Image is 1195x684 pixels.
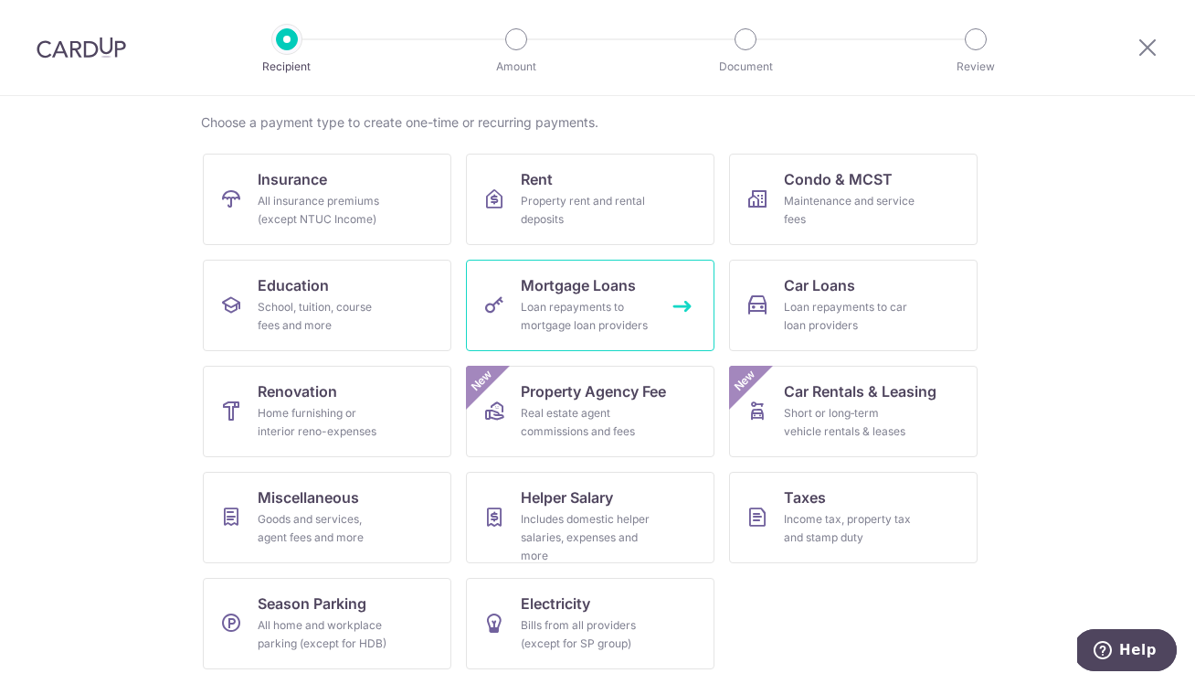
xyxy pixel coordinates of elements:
div: Maintenance and service fees [784,192,915,229]
div: Bills from all providers (except for SP group) [521,616,652,653]
span: New [730,366,760,396]
span: Car Loans [784,274,855,296]
a: Car Rentals & LeasingShort or long‑term vehicle rentals & leasesNew [729,366,978,457]
span: Help [42,13,79,29]
img: CardUp [37,37,126,59]
a: Car LoansLoan repayments to car loan providers [729,260,978,351]
div: Loan repayments to mortgage loan providers [521,298,652,335]
span: Renovation [258,380,337,402]
div: Short or long‑term vehicle rentals & leases [784,404,915,441]
span: Mortgage Loans [521,274,636,296]
span: Education [258,274,329,296]
span: Condo & MCST [784,168,893,190]
div: Income tax, property tax and stamp duty [784,510,915,547]
div: All home and workplace parking (except for HDB) [258,616,389,653]
a: RenovationHome furnishing or interior reno-expenses [203,366,451,457]
span: Miscellaneous [258,486,359,508]
a: ElectricityBills from all providers (except for SP group) [466,578,714,669]
span: New [467,366,497,396]
div: Loan repayments to car loan providers [784,298,915,335]
span: Helper Salary [521,486,613,508]
a: Property Agency FeeReal estate agent commissions and feesNew [466,366,714,457]
div: Includes domestic helper salaries, expenses and more [521,510,652,565]
iframe: Opens a widget where you can find more information [1077,629,1177,675]
span: Electricity [521,593,590,615]
a: Season ParkingAll home and workplace parking (except for HDB) [203,578,451,669]
p: Amount [449,58,584,76]
div: All insurance premiums (except NTUC Income) [258,192,389,229]
span: Car Rentals & Leasing [784,380,936,402]
div: Goods and services, agent fees and more [258,510,389,547]
a: TaxesIncome tax, property tax and stamp duty [729,472,978,563]
div: School, tuition, course fees and more [258,298,389,335]
span: Property Agency Fee [521,380,666,402]
div: Choose a payment type to create one-time or recurring payments. [201,113,994,132]
a: MiscellaneousGoods and services, agent fees and more [203,472,451,563]
span: Rent [521,168,553,190]
p: Review [908,58,1043,76]
a: Condo & MCSTMaintenance and service fees [729,154,978,245]
span: Season Parking [258,593,366,615]
p: Document [678,58,813,76]
p: Recipient [219,58,354,76]
span: Taxes [784,486,826,508]
div: Real estate agent commissions and fees [521,404,652,441]
a: Helper SalaryIncludes domestic helper salaries, expenses and more [466,472,714,563]
a: Mortgage LoansLoan repayments to mortgage loan providers [466,260,714,351]
a: RentProperty rent and rental deposits [466,154,714,245]
div: Property rent and rental deposits [521,192,652,229]
a: EducationSchool, tuition, course fees and more [203,260,451,351]
span: Insurance [258,168,327,190]
a: InsuranceAll insurance premiums (except NTUC Income) [203,154,451,245]
div: Home furnishing or interior reno-expenses [258,404,389,441]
